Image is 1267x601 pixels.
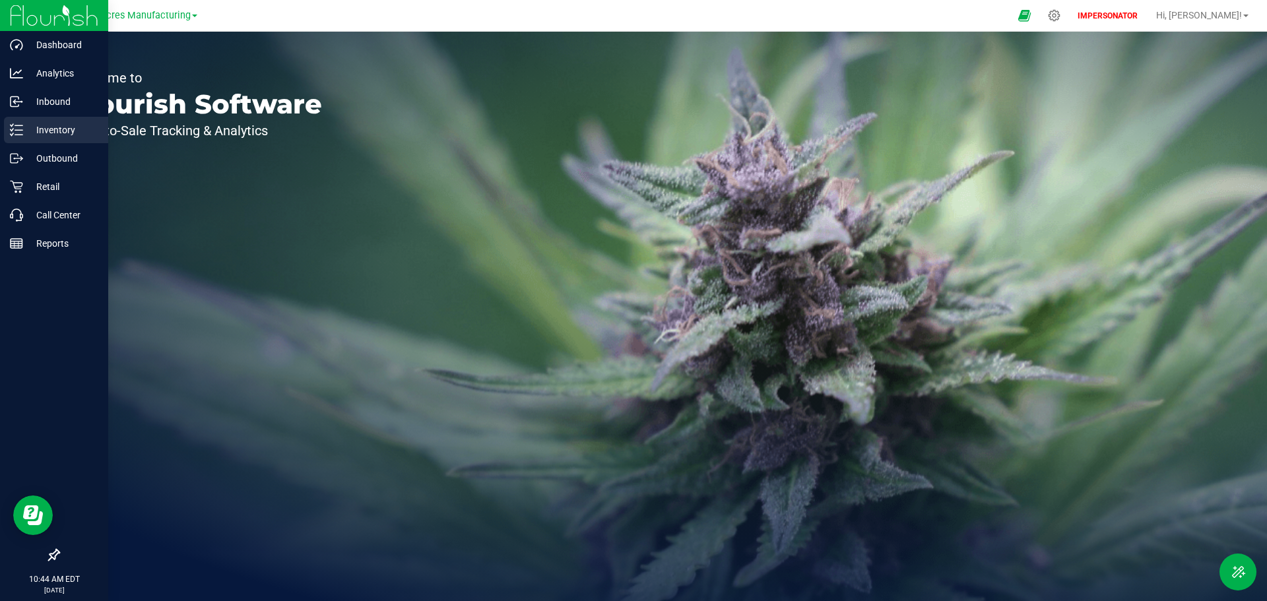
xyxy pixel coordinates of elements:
[10,208,23,222] inline-svg: Call Center
[1046,9,1062,22] div: Manage settings
[71,71,322,84] p: Welcome to
[23,236,102,251] p: Reports
[23,150,102,166] p: Outbound
[10,237,23,250] inline-svg: Reports
[1156,10,1242,20] span: Hi, [PERSON_NAME]!
[1010,3,1039,28] span: Open Ecommerce Menu
[10,123,23,137] inline-svg: Inventory
[10,38,23,51] inline-svg: Dashboard
[1219,554,1256,590] button: Toggle Menu
[23,94,102,110] p: Inbound
[10,180,23,193] inline-svg: Retail
[71,124,322,137] p: Seed-to-Sale Tracking & Analytics
[71,91,322,117] p: Flourish Software
[10,67,23,80] inline-svg: Analytics
[6,573,102,585] p: 10:44 AM EDT
[10,95,23,108] inline-svg: Inbound
[13,495,53,535] iframe: Resource center
[10,152,23,165] inline-svg: Outbound
[23,65,102,81] p: Analytics
[23,207,102,223] p: Call Center
[23,122,102,138] p: Inventory
[1072,10,1143,22] p: IMPERSONATOR
[23,37,102,53] p: Dashboard
[23,179,102,195] p: Retail
[72,10,191,21] span: Green Acres Manufacturing
[6,585,102,595] p: [DATE]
